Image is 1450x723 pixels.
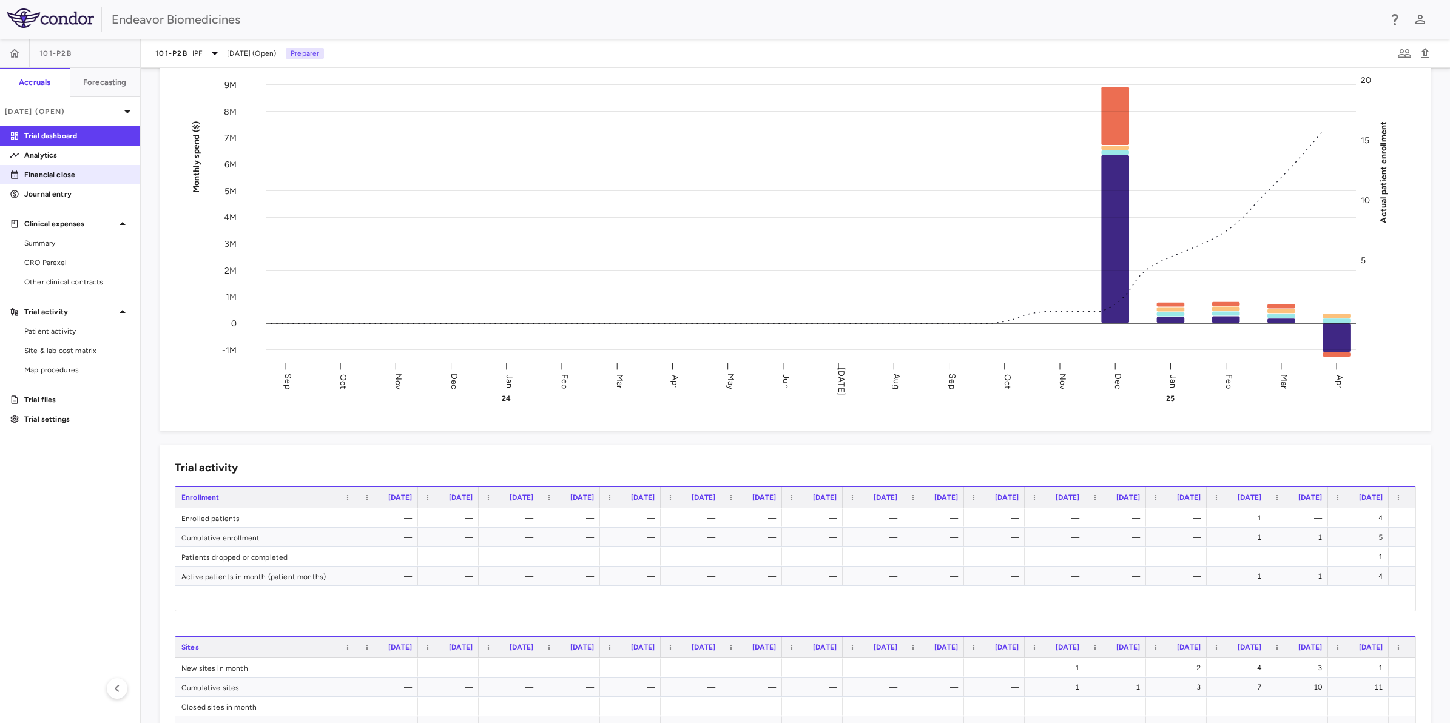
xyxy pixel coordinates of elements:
span: [DATE] [874,493,897,502]
div: 1 [1339,658,1383,678]
div: — [854,658,897,678]
p: Trial activity [24,306,115,317]
div: — [793,678,837,697]
div: — [793,658,837,678]
span: [DATE] [1298,493,1322,502]
div: — [368,508,412,528]
div: — [1218,697,1261,716]
div: — [975,697,1019,716]
div: 1 [1036,678,1079,697]
div: 1 [1096,678,1140,697]
div: — [975,658,1019,678]
div: — [429,567,473,586]
span: [DATE] [1238,643,1261,651]
div: — [793,508,837,528]
div: — [793,697,837,716]
div: — [854,567,897,586]
div: Enrolled patients [175,508,357,527]
span: [DATE] [934,493,958,502]
div: — [914,528,958,547]
div: — [550,678,594,697]
div: — [854,678,897,697]
text: Dec [1113,373,1123,389]
div: — [732,678,776,697]
span: [DATE] [631,643,655,651]
span: [DATE] [934,643,958,651]
text: 24 [502,394,511,403]
div: — [550,528,594,547]
text: Aug [891,374,902,389]
tspan: 5M [224,186,237,196]
tspan: 3M [224,239,237,249]
div: 11 [1339,678,1383,697]
div: 4 [1339,567,1383,586]
div: — [611,658,655,678]
span: Summary [24,238,130,249]
span: IPF [192,48,203,59]
div: 14 [1400,678,1443,697]
p: Journal entry [24,189,130,200]
div: — [611,678,655,697]
div: — [550,658,594,678]
div: — [368,528,412,547]
div: 1 [1339,547,1383,567]
text: Sep [283,374,293,389]
div: — [1400,547,1443,567]
div: — [490,678,533,697]
span: [DATE] [1116,643,1140,651]
span: [DATE] [449,643,473,651]
div: — [854,528,897,547]
tspan: -1M [222,345,237,355]
tspan: 7M [224,133,237,143]
div: 1 [1278,528,1322,547]
div: — [611,567,655,586]
div: — [672,678,715,697]
p: Trial settings [24,414,130,425]
div: — [550,697,594,716]
div: 7 [1218,678,1261,697]
tspan: 20 [1361,75,1371,86]
span: [DATE] [813,643,837,651]
span: Site & lab cost matrix [24,345,130,356]
div: 7 [1400,528,1443,547]
div: — [975,508,1019,528]
div: — [490,697,533,716]
div: — [611,547,655,567]
p: Financial close [24,169,130,180]
div: — [550,508,594,528]
div: — [611,508,655,528]
h6: Accruals [19,77,50,88]
div: — [1339,697,1383,716]
div: — [1096,528,1140,547]
div: — [793,528,837,547]
text: Apr [1334,374,1344,388]
span: [DATE] [1116,493,1140,502]
div: — [1096,508,1140,528]
span: [DATE] [1238,493,1261,502]
div: 3 [1400,658,1443,678]
div: — [732,567,776,586]
div: New sites in month [175,658,357,677]
div: — [1036,547,1079,567]
div: — [672,658,715,678]
tspan: 10 [1361,195,1370,206]
div: — [490,528,533,547]
div: — [611,528,655,547]
div: — [854,508,897,528]
text: Feb [559,374,570,388]
div: 3 [1278,658,1322,678]
div: 2 [1400,508,1443,528]
div: 1 [1218,528,1261,547]
span: [DATE] [813,493,837,502]
text: Jun [781,374,791,388]
div: — [1036,528,1079,547]
tspan: 6M [224,159,237,169]
div: — [914,547,958,567]
p: Preparer [286,48,324,59]
div: — [550,547,594,567]
span: [DATE] [1298,643,1322,651]
div: — [490,567,533,586]
div: — [1157,567,1201,586]
div: — [732,547,776,567]
span: Other clinical contracts [24,277,130,288]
